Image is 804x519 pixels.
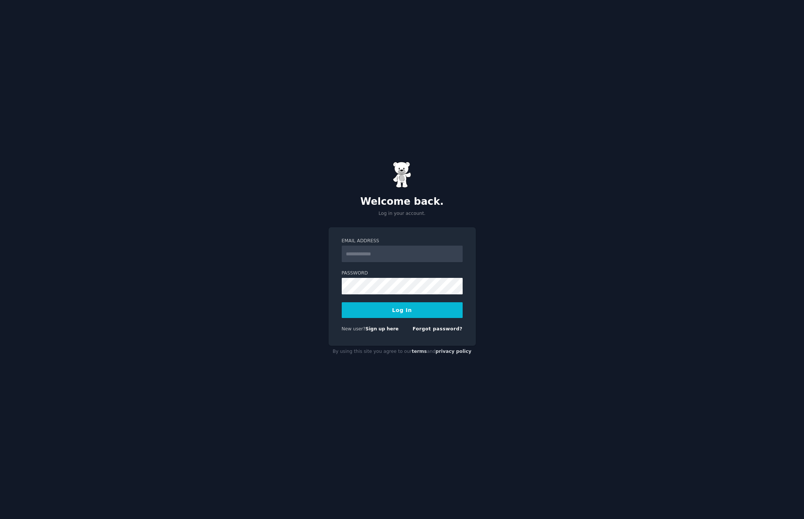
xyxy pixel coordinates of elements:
a: privacy policy [436,349,472,354]
a: terms [412,349,427,354]
div: By using this site you agree to our and [329,346,476,358]
a: Forgot password? [413,326,463,331]
label: Email Address [342,238,463,244]
img: Gummy Bear [393,162,412,188]
span: New user? [342,326,366,331]
button: Log In [342,302,463,318]
p: Log in your account. [329,210,476,217]
label: Password [342,270,463,277]
h2: Welcome back. [329,196,476,208]
a: Sign up here [365,326,398,331]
